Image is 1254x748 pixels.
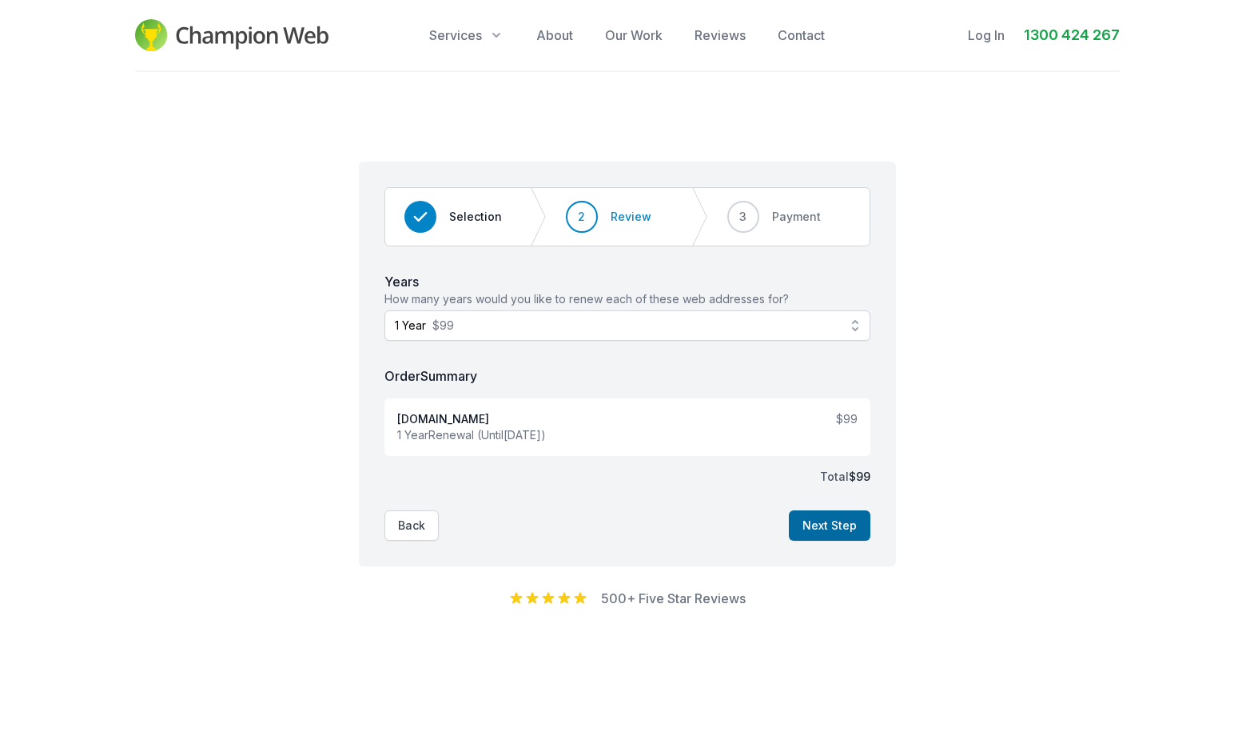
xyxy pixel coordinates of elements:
span: $99 [432,318,454,334]
p: How many years would you like to renew each of these web addresses for? [384,291,870,307]
span: 1 Year [395,318,426,334]
a: About [536,26,573,45]
button: Next Step [789,510,870,541]
span: 2 [578,209,585,225]
a: Reviews [695,26,746,45]
div: $ 99 [836,411,858,427]
span: Order Summary [384,368,477,384]
span: Payment [772,209,821,225]
span: $ 99 [849,470,870,483]
span: 3 [739,209,746,225]
button: Back [384,510,439,541]
a: Log In [968,26,1005,45]
button: Services [429,26,504,45]
span: Years [384,274,419,290]
a: Contact [778,26,825,45]
span: Selection [449,209,502,225]
span: Review [611,209,651,225]
img: Champion Web [135,19,329,51]
button: 1 Year $99 [384,310,870,341]
div: 1 Year Renewal (Until [DATE] ) [397,427,546,443]
nav: Progress [384,187,870,246]
p: [DOMAIN_NAME] [397,411,546,427]
p: Total [820,469,870,485]
span: Services [429,26,482,45]
a: 500+ Five Star Reviews [601,590,746,606]
a: 1300 424 267 [1024,24,1120,46]
a: Our Work [605,26,663,45]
